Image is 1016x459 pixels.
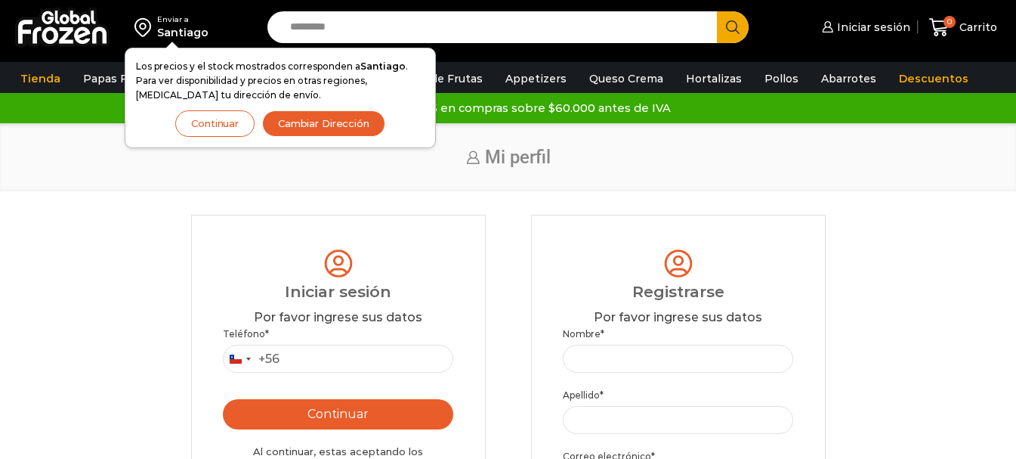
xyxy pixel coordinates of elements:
[157,14,208,25] div: Enviar a
[485,147,551,168] span: Mi perfil
[678,64,749,93] a: Hortalizas
[956,20,997,35] span: Carrito
[76,64,159,93] a: Papas Fritas
[360,60,406,72] strong: Santiago
[757,64,806,93] a: Pollos
[262,110,385,137] button: Cambiar Dirección
[258,349,279,369] div: +56
[223,327,454,341] label: Teléfono
[563,309,794,327] div: Por favor ingrese sus datos
[717,11,749,43] button: Search button
[134,14,157,40] img: address-field-icon.svg
[943,16,956,28] span: 0
[563,388,794,402] label: Apellido
[175,110,255,137] button: Continuar
[563,327,794,341] label: Nombre
[223,281,454,303] div: Iniciar sesión
[814,64,884,93] a: Abarrotes
[157,25,208,40] div: Santiago
[498,64,574,93] a: Appetizers
[818,12,910,42] a: Iniciar sesión
[224,346,279,372] button: Selected country
[13,64,68,93] a: Tienda
[925,10,1001,45] a: 0 Carrito
[223,399,454,430] button: Continuar
[136,59,425,103] p: Los precios y el stock mostrados corresponden a . Para ver disponibilidad y precios en otras regi...
[833,20,910,35] span: Iniciar sesión
[321,247,356,281] img: tabler-icon-user-circle.svg
[891,64,976,93] a: Descuentos
[661,247,696,281] img: tabler-icon-user-circle.svg
[563,281,794,303] div: Registrarse
[388,64,490,93] a: Pulpa de Frutas
[223,309,454,327] div: Por favor ingrese sus datos
[582,64,671,93] a: Queso Crema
